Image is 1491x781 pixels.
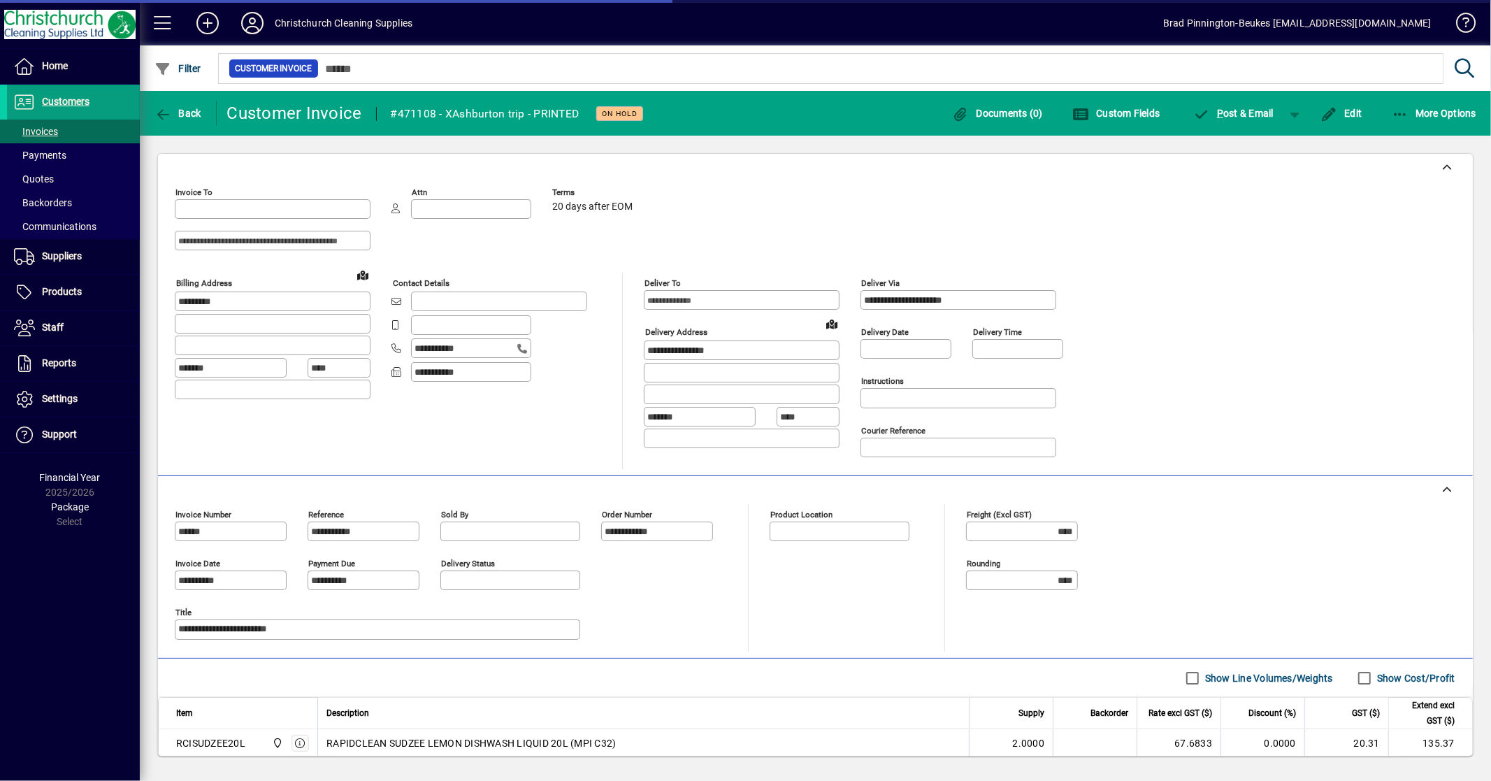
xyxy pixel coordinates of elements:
div: Brad Pinnington-Beukes [EMAIL_ADDRESS][DOMAIN_NAME] [1163,12,1432,34]
span: Description [326,705,369,721]
a: Invoices [7,120,140,143]
mat-label: Title [175,608,192,617]
span: RAPIDCLEAN SUDZEE LEMON DISHWASH LIQUID 20L (MPI C32) [326,736,616,750]
a: Support [7,417,140,452]
mat-label: Reference [308,510,344,520]
a: Payments [7,143,140,167]
a: Backorders [7,191,140,215]
div: #471108 - XAshburton trip - PRINTED [391,103,579,125]
mat-label: Invoice date [175,559,220,568]
td: 135.37 [1388,729,1472,757]
a: Communications [7,215,140,238]
span: Payments [14,150,66,161]
mat-label: Sold by [441,510,468,520]
button: Filter [151,56,205,81]
a: Settings [7,382,140,417]
mat-label: Rounding [967,559,1000,568]
span: Products [42,286,82,297]
mat-label: Payment due [308,559,355,568]
button: Back [151,101,205,126]
span: Filter [154,63,201,74]
mat-label: Invoice number [175,510,231,520]
div: RCISUDZEE20L [176,736,245,750]
span: Custom Fields [1072,108,1160,119]
span: Back [154,108,201,119]
mat-label: Freight (excl GST) [967,510,1032,520]
a: Quotes [7,167,140,191]
a: Home [7,49,140,84]
mat-label: Delivery time [973,327,1022,337]
span: Staff [42,322,64,333]
mat-label: Courier Reference [861,426,925,436]
span: Supply [1018,705,1044,721]
span: Customers [42,96,89,107]
button: Profile [230,10,275,36]
span: P [1217,108,1223,119]
span: Christchurch Cleaning Supplies Ltd [268,736,284,751]
span: GST ($) [1352,705,1380,721]
span: Discount (%) [1248,705,1296,721]
td: 0.0000 [1220,729,1304,757]
span: Invoices [14,126,58,137]
mat-label: Product location [770,510,833,520]
mat-label: Attn [412,187,427,197]
a: Reports [7,346,140,381]
span: Support [42,429,77,440]
span: Backorders [14,197,72,208]
span: Edit [1320,108,1362,119]
span: 20 days after EOM [552,201,633,213]
span: Rate excl GST ($) [1148,705,1212,721]
mat-label: Delivery date [861,327,909,337]
td: 20.31 [1304,729,1388,757]
a: Knowledge Base [1446,3,1474,48]
a: View on map [352,264,374,286]
span: Communications [14,221,96,232]
span: On hold [602,109,638,118]
span: Terms [552,188,636,197]
mat-label: Deliver To [644,278,681,288]
mat-label: Order number [602,510,652,520]
button: Post & Email [1186,101,1281,126]
button: Add [185,10,230,36]
div: Customer Invoice [227,102,362,124]
a: Suppliers [7,239,140,274]
span: Reports [42,357,76,368]
span: 2.0000 [1013,736,1045,750]
button: Custom Fields [1069,101,1164,126]
mat-label: Invoice To [175,187,213,197]
span: Financial Year [40,472,101,483]
span: Suppliers [42,250,82,261]
span: Home [42,60,68,71]
label: Show Line Volumes/Weights [1202,671,1333,685]
app-page-header-button: Back [140,101,217,126]
div: Christchurch Cleaning Supplies [275,12,412,34]
span: Customer Invoice [235,62,312,76]
div: 67.6833 [1146,736,1212,750]
span: Settings [42,393,78,404]
span: Documents (0) [952,108,1043,119]
span: Extend excl GST ($) [1397,698,1455,729]
button: Documents (0) [949,101,1046,126]
span: More Options [1392,108,1477,119]
mat-label: Instructions [861,376,904,386]
span: Quotes [14,173,54,185]
button: More Options [1388,101,1481,126]
mat-label: Deliver via [861,278,900,288]
span: ost & Email [1193,108,1274,119]
mat-label: Delivery status [441,559,495,568]
label: Show Cost/Profit [1374,671,1455,685]
a: View on map [821,313,843,335]
button: Edit [1317,101,1366,126]
a: Staff [7,310,140,345]
span: Item [176,705,193,721]
span: Backorder [1090,705,1128,721]
a: Products [7,275,140,310]
span: Package [51,501,89,513]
